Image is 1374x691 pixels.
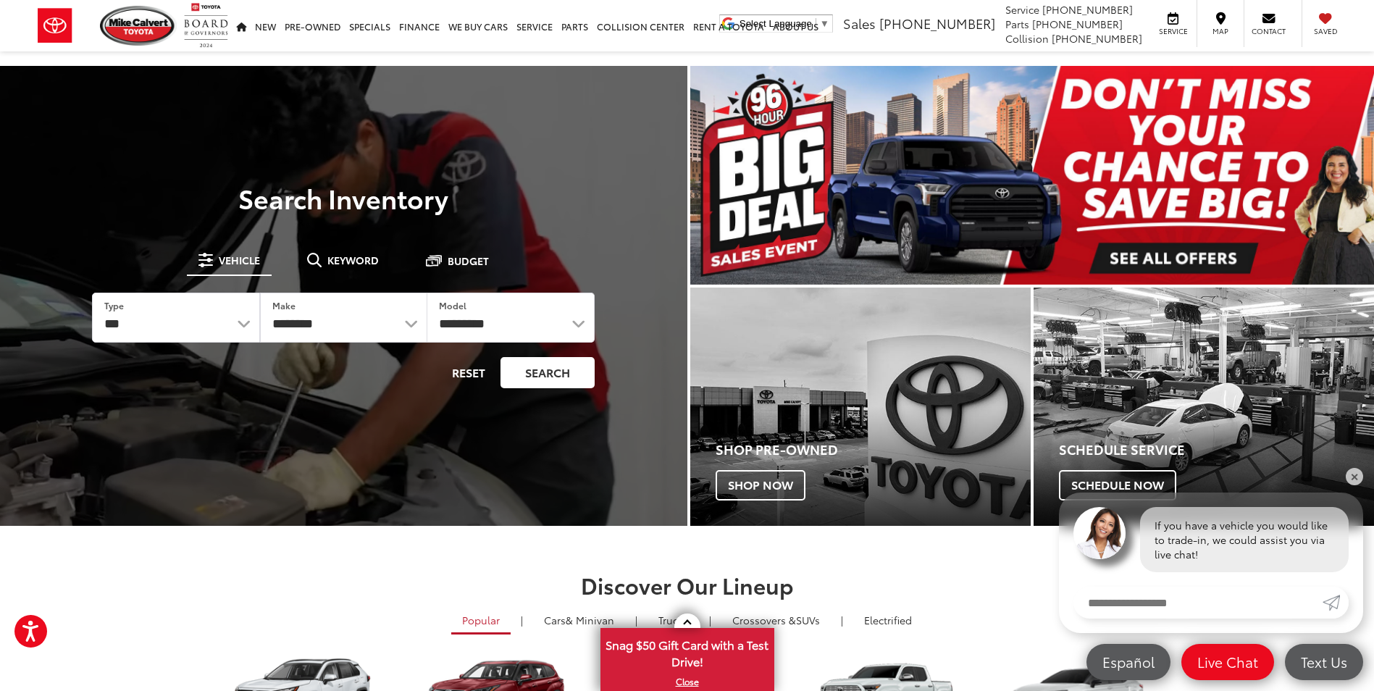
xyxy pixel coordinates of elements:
div: If you have a vehicle you would like to trade-in, we could assist you via live chat! [1140,507,1349,572]
label: Make [272,299,296,311]
button: Search [500,357,595,388]
li: | [705,613,715,627]
span: Saved [1310,26,1341,36]
span: Parts [1005,17,1029,31]
span: & Minivan [566,613,614,627]
div: Toyota [690,288,1031,526]
span: Service [1157,26,1189,36]
span: Contact [1252,26,1286,36]
img: Mike Calvert Toyota [100,6,177,46]
a: Schedule Service Schedule Now [1034,288,1374,526]
a: Live Chat [1181,644,1274,680]
li: | [632,613,641,627]
h2: Discover Our Lineup [177,573,1198,597]
span: Map [1205,26,1236,36]
h4: Schedule Service [1059,443,1374,457]
span: Schedule Now [1059,470,1176,501]
span: Budget [448,256,489,266]
a: Text Us [1285,644,1363,680]
label: Type [104,299,124,311]
span: Service [1005,2,1039,17]
a: Popular [451,608,511,635]
span: Collision [1005,31,1049,46]
a: Shop Pre-Owned Shop Now [690,288,1031,526]
span: Crossovers & [732,613,796,627]
a: Electrified [853,608,923,632]
h3: Search Inventory [61,183,627,212]
span: ▼ [820,18,829,29]
span: Text Us [1294,653,1354,671]
span: Español [1095,653,1162,671]
span: [PHONE_NUMBER] [879,14,995,33]
span: [PHONE_NUMBER] [1042,2,1133,17]
a: SUVs [721,608,831,632]
span: Sales [843,14,876,33]
span: [PHONE_NUMBER] [1032,17,1123,31]
button: Reset [440,357,498,388]
span: Live Chat [1190,653,1265,671]
a: Español [1086,644,1170,680]
span: Keyword [327,255,379,265]
li: | [837,613,847,627]
input: Enter your message [1073,587,1323,619]
img: Agent profile photo [1073,507,1126,559]
span: [PHONE_NUMBER] [1052,31,1142,46]
span: Shop Now [716,470,805,501]
span: Snag $50 Gift Card with a Test Drive! [602,629,773,674]
span: Vehicle [219,255,260,265]
label: Model [439,299,466,311]
a: Submit [1323,587,1349,619]
div: Toyota [1034,288,1374,526]
li: | [517,613,527,627]
a: Cars [533,608,625,632]
h4: Shop Pre-Owned [716,443,1031,457]
a: Trucks [648,608,699,632]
